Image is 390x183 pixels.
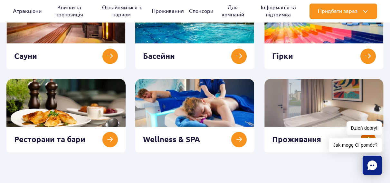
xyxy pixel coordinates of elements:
[347,121,382,135] span: Dzień dobry!
[329,138,382,152] span: Jak mogę Ci pomóc?
[97,4,147,19] a: Ознайомитися з парком
[252,4,304,19] a: Інформація та підтримка
[47,4,91,19] a: Квитки та пропозиція
[318,8,357,14] span: Придбати зараз
[218,4,247,19] a: Для компаній
[13,4,42,19] a: Атракціони
[309,4,377,19] button: Придбати зараз
[152,4,184,19] a: Проживання
[189,4,213,19] a: Спонсори
[363,156,382,175] div: Chat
